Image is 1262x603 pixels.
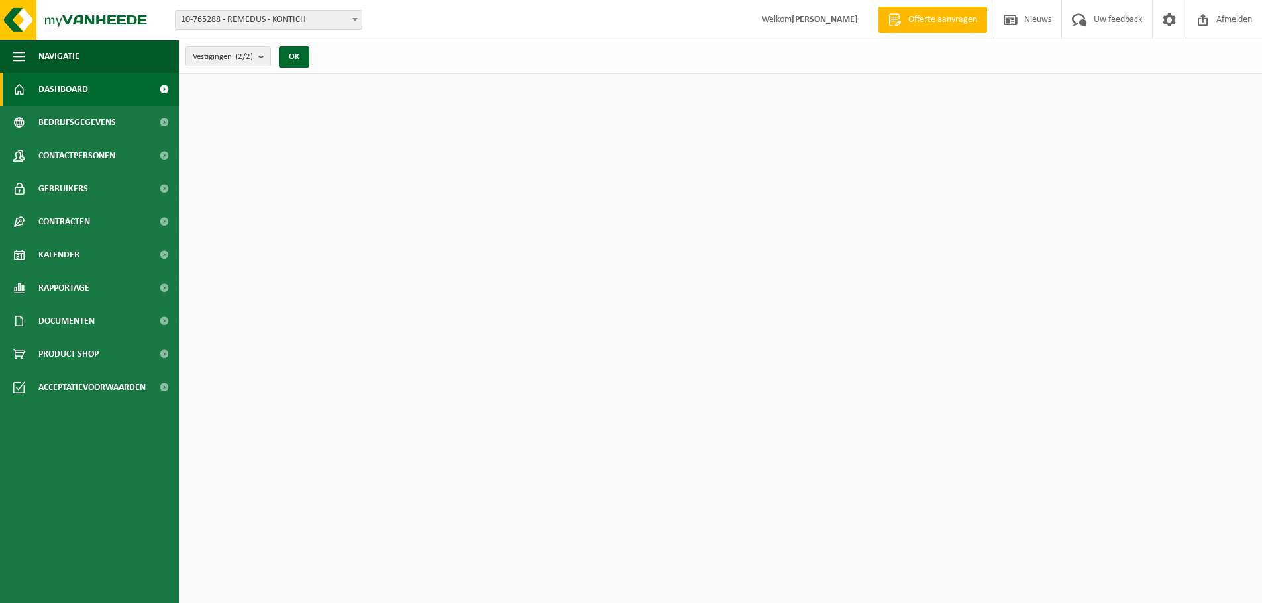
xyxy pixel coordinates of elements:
[38,338,99,371] span: Product Shop
[38,371,146,404] span: Acceptatievoorwaarden
[38,40,79,73] span: Navigatie
[792,15,858,24] strong: [PERSON_NAME]
[38,304,95,338] span: Documenten
[38,205,90,238] span: Contracten
[235,52,253,61] count: (2/2)
[38,139,115,172] span: Contactpersonen
[38,238,79,271] span: Kalender
[38,172,88,205] span: Gebruikers
[878,7,987,33] a: Offerte aanvragen
[38,73,88,106] span: Dashboard
[905,13,980,26] span: Offerte aanvragen
[38,271,89,304] span: Rapportage
[175,10,362,30] span: 10-765288 - REMEDUS - KONTICH
[279,46,309,68] button: OK
[38,106,116,139] span: Bedrijfsgegevens
[185,46,271,66] button: Vestigingen(2/2)
[176,11,362,29] span: 10-765288 - REMEDUS - KONTICH
[193,47,253,67] span: Vestigingen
